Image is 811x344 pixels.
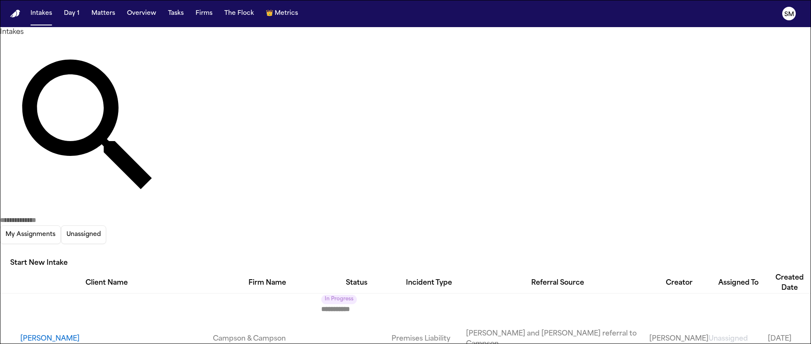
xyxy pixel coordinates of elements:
span: In Progress [321,295,357,304]
a: View details for Elaine DiNicola [392,334,466,344]
a: View details for Elaine DiNicola [649,334,709,344]
button: Intakes [27,6,55,21]
a: View details for Elaine DiNicola [709,334,768,344]
div: Incident Type [392,278,466,288]
div: Firm Name [213,278,321,288]
button: Unassigned [61,225,106,244]
div: Status [321,278,392,288]
button: crownMetrics [262,6,301,21]
button: Overview [124,6,160,21]
img: Finch Logo [10,10,20,18]
button: The Flock [221,6,257,21]
div: Created Date [768,273,811,293]
span: Unassigned [709,336,748,342]
div: Referral Source [466,278,649,288]
button: Matters [88,6,119,21]
a: View details for Elaine DiNicola [213,334,321,344]
div: Creator [649,278,709,288]
button: View details for Elaine DiNicola [20,334,213,344]
button: Day 1 [61,6,83,21]
button: Firms [192,6,216,21]
div: Assigned To [709,278,768,288]
button: Tasks [165,6,187,21]
a: View details for Elaine DiNicola [768,334,811,344]
a: Home [10,10,20,18]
